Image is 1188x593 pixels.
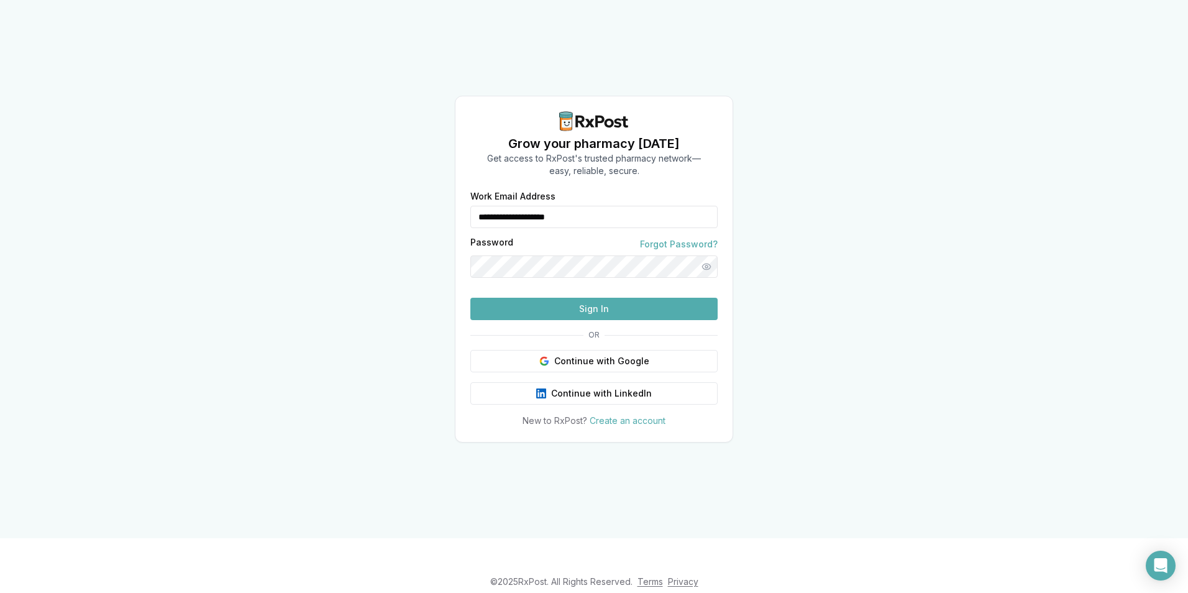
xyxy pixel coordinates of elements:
[487,135,701,152] h1: Grow your pharmacy [DATE]
[470,350,718,372] button: Continue with Google
[470,192,718,201] label: Work Email Address
[1146,551,1176,581] div: Open Intercom Messenger
[523,415,587,426] span: New to RxPost?
[470,382,718,405] button: Continue with LinkedIn
[554,111,634,131] img: RxPost Logo
[668,576,698,587] a: Privacy
[640,238,718,251] a: Forgot Password?
[637,576,663,587] a: Terms
[695,255,718,278] button: Show password
[583,330,605,340] span: OR
[536,388,546,398] img: LinkedIn
[470,298,718,320] button: Sign In
[539,356,549,366] img: Google
[470,238,513,251] label: Password
[590,415,665,426] a: Create an account
[487,152,701,177] p: Get access to RxPost's trusted pharmacy network— easy, reliable, secure.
